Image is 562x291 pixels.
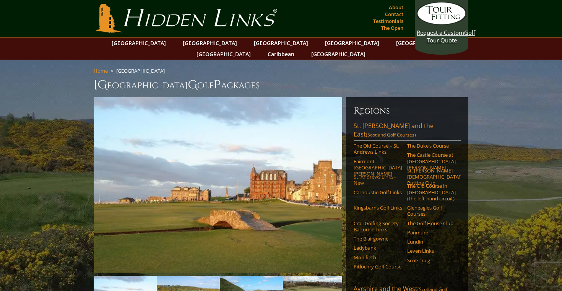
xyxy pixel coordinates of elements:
a: Gleneagles Golf Courses [407,205,456,217]
a: Lundin [407,239,456,245]
a: Testimonials [371,16,405,26]
a: Pitlochry Golf Course [354,263,402,270]
a: Leven Links [407,248,456,254]
a: The Open [379,23,405,33]
a: Ladybank [354,245,402,251]
a: Home [94,67,108,74]
a: St. [PERSON_NAME] [DEMOGRAPHIC_DATA]’ Putting Club [407,167,456,186]
a: St. Andrews Links–New [354,174,402,186]
a: The Golf House Club [407,220,456,226]
a: Scotscraig [407,257,456,263]
span: Request a Custom [417,29,464,36]
a: Contact [383,9,405,20]
a: [GEOGRAPHIC_DATA] [250,37,312,49]
h1: [GEOGRAPHIC_DATA] olf ackages [94,77,468,93]
a: [GEOGRAPHIC_DATA] [321,37,383,49]
a: About [387,2,405,13]
a: The Castle Course at [GEOGRAPHIC_DATA][PERSON_NAME] [407,152,456,171]
a: [GEOGRAPHIC_DATA] [193,49,255,60]
a: Fairmont [GEOGRAPHIC_DATA][PERSON_NAME] [354,158,402,177]
a: Caribbean [264,49,298,60]
a: Carnoustie Golf Links [354,189,402,195]
a: [GEOGRAPHIC_DATA] [392,37,454,49]
span: G [188,77,197,93]
li: [GEOGRAPHIC_DATA] [116,67,168,74]
a: The Duke’s Course [407,143,456,149]
a: Monifieth [354,254,402,260]
a: Crail Golfing Society Balcomie Links [354,220,402,233]
a: [GEOGRAPHIC_DATA] [179,37,241,49]
a: The Old Course in [GEOGRAPHIC_DATA] (the left-hand circuit) [407,183,456,202]
a: [GEOGRAPHIC_DATA] [108,37,170,49]
a: Request a CustomGolf Tour Quote [417,2,466,44]
a: [GEOGRAPHIC_DATA] [307,49,369,60]
a: The Blairgowrie [354,236,402,242]
span: P [214,77,221,93]
h6: Regions [354,105,461,117]
a: Panmure [407,229,456,236]
a: Kingsbarns Golf Links [354,205,402,211]
span: (Scotland Golf Courses) [366,132,416,138]
a: St. [PERSON_NAME] and the East(Scotland Golf Courses) [354,122,461,141]
a: The Old Course – St. Andrews Links [354,143,402,155]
